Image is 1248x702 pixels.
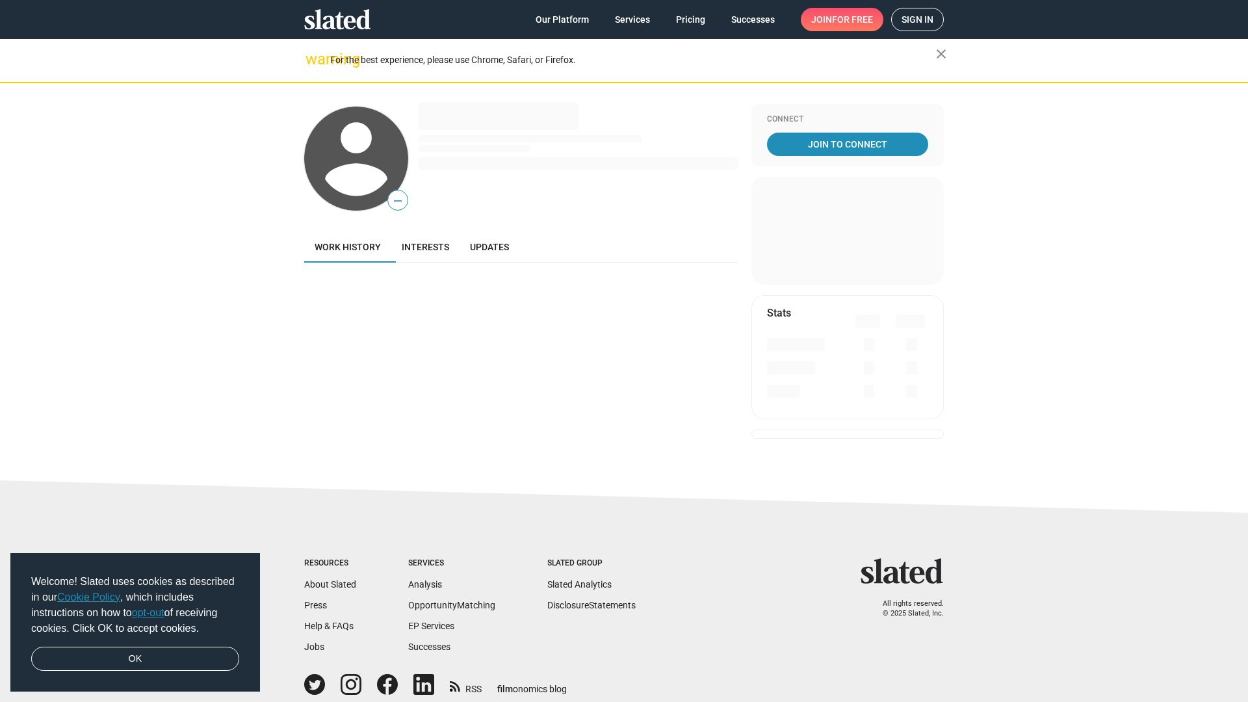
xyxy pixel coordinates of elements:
[460,231,519,263] a: Updates
[304,231,391,263] a: Work history
[304,642,324,652] a: Jobs
[31,574,239,636] span: Welcome! Slated uses cookies as described in our , which includes instructions on how to of recei...
[767,306,791,320] mat-card-title: Stats
[470,242,509,252] span: Updates
[497,684,513,694] span: film
[770,133,926,156] span: Join To Connect
[604,8,660,31] a: Services
[31,647,239,671] a: dismiss cookie message
[933,46,949,62] mat-icon: close
[304,579,356,590] a: About Slated
[57,591,120,603] a: Cookie Policy
[547,558,636,569] div: Slated Group
[547,579,612,590] a: Slated Analytics
[497,673,567,695] a: filmonomics blog
[536,8,589,31] span: Our Platform
[304,600,327,610] a: Press
[666,8,716,31] a: Pricing
[408,621,454,631] a: EP Services
[388,192,408,209] span: —
[731,8,775,31] span: Successes
[391,231,460,263] a: Interests
[767,133,928,156] a: Join To Connect
[132,607,164,618] a: opt-out
[811,8,873,31] span: Join
[408,579,442,590] a: Analysis
[891,8,944,31] a: Sign in
[450,675,482,695] a: RSS
[869,599,944,618] p: All rights reserved. © 2025 Slated, Inc.
[525,8,599,31] a: Our Platform
[330,51,936,69] div: For the best experience, please use Chrome, Safari, or Firefox.
[408,600,495,610] a: OpportunityMatching
[408,642,450,652] a: Successes
[305,51,321,67] mat-icon: warning
[547,600,636,610] a: DisclosureStatements
[721,8,785,31] a: Successes
[304,621,354,631] a: Help & FAQs
[408,558,495,569] div: Services
[801,8,883,31] a: Joinfor free
[402,242,449,252] span: Interests
[832,8,873,31] span: for free
[615,8,650,31] span: Services
[767,114,928,125] div: Connect
[902,8,933,31] span: Sign in
[315,242,381,252] span: Work history
[304,558,356,569] div: Resources
[676,8,705,31] span: Pricing
[10,553,260,692] div: cookieconsent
